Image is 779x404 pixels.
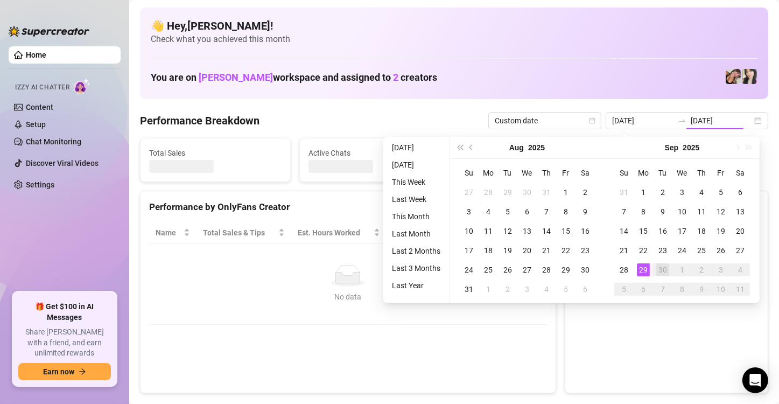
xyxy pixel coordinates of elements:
[678,116,686,125] span: to
[26,103,53,112] a: Content
[149,147,282,159] span: Total Sales
[151,33,757,45] span: Check what you achieved this month
[18,302,111,323] span: 🎁 Get $100 in AI Messages
[9,26,89,37] img: logo-BBDzfeDw.svg
[691,115,752,127] input: End date
[149,222,196,243] th: Name
[74,78,90,94] img: AI Chatter
[151,72,437,83] h1: You are on workspace and assigned to creators
[26,159,99,168] a: Discover Viral Videos
[393,227,444,239] span: Sales / Hour
[26,137,81,146] a: Chat Monitoring
[26,120,46,129] a: Setup
[140,113,259,128] h4: Performance Breakdown
[196,222,291,243] th: Total Sales & Tips
[574,200,759,214] div: Sales by OnlyFans Creator
[160,291,536,303] div: No data
[465,227,531,239] span: Chat Conversion
[156,227,181,239] span: Name
[43,367,74,376] span: Earn now
[612,115,673,127] input: Start date
[203,227,276,239] span: Total Sales & Tips
[18,327,111,359] span: Share [PERSON_NAME] with a friend, and earn unlimited rewards
[18,363,111,380] button: Earn nowarrow-right
[26,51,46,59] a: Home
[308,147,441,159] span: Active Chats
[393,72,398,83] span: 2
[387,222,459,243] th: Sales / Hour
[589,117,595,124] span: calendar
[742,367,768,393] div: Open Intercom Messenger
[458,222,546,243] th: Chat Conversion
[26,180,54,189] a: Settings
[495,113,595,129] span: Custom date
[742,69,757,84] img: Christina
[79,368,86,375] span: arrow-right
[199,72,273,83] span: [PERSON_NAME]
[151,18,757,33] h4: 👋 Hey, [PERSON_NAME] !
[298,227,371,239] div: Est. Hours Worked
[149,200,547,214] div: Performance by OnlyFans Creator
[468,147,600,159] span: Messages Sent
[15,82,69,93] span: Izzy AI Chatter
[678,116,686,125] span: swap-right
[726,69,741,84] img: Christina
